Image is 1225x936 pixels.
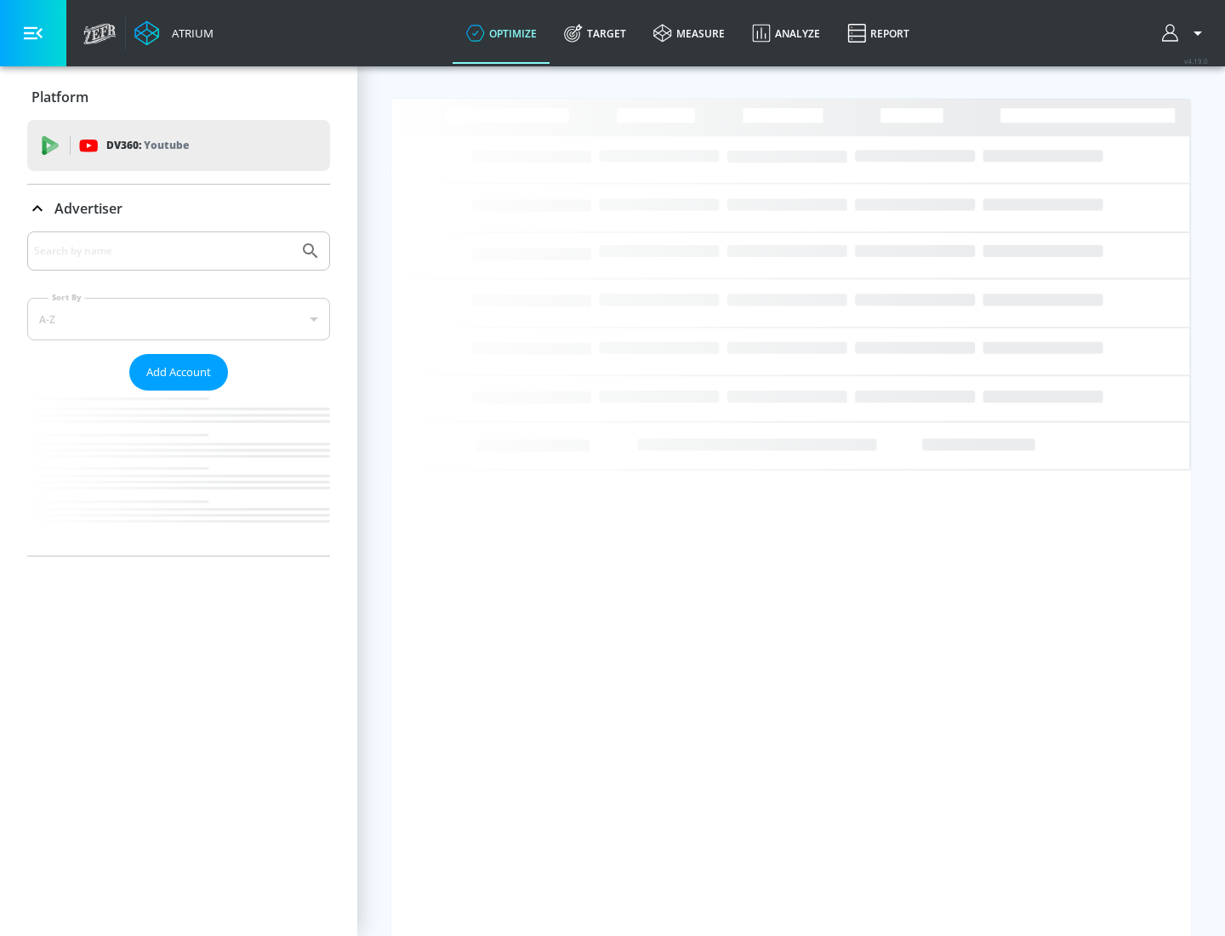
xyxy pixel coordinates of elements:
[834,3,923,64] a: Report
[27,73,330,121] div: Platform
[54,199,122,218] p: Advertiser
[34,240,292,262] input: Search by name
[27,120,330,171] div: DV360: Youtube
[106,136,189,155] p: DV360:
[738,3,834,64] a: Analyze
[27,185,330,232] div: Advertiser
[27,391,330,556] nav: list of Advertiser
[165,26,214,41] div: Atrium
[134,20,214,46] a: Atrium
[144,136,189,154] p: Youtube
[640,3,738,64] a: measure
[48,292,85,303] label: Sort By
[27,298,330,340] div: A-Z
[146,362,211,382] span: Add Account
[129,354,228,391] button: Add Account
[31,88,88,106] p: Platform
[27,231,330,556] div: Advertiser
[453,3,550,64] a: optimize
[550,3,640,64] a: Target
[1184,56,1208,66] span: v 4.19.0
